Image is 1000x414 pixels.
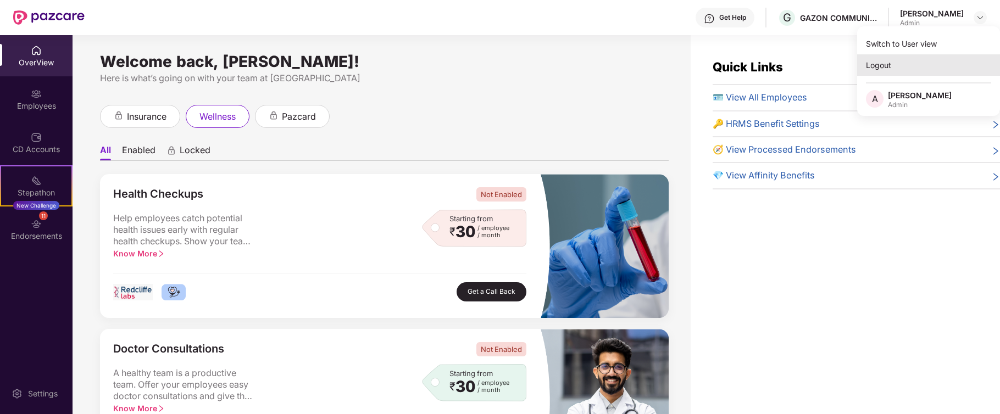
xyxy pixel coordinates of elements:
[1,187,71,198] div: Stepathon
[113,187,203,202] span: Health Checkups
[113,404,165,413] span: Know More
[455,379,475,394] span: 30
[976,13,985,22] img: svg+xml;base64,PHN2ZyBpZD0iRHJvcGRvd24tMzJ4MzIiIHhtbG5zPSJodHRwOi8vd3d3LnczLm9yZy8yMDAwL3N2ZyIgd2...
[282,110,316,124] span: pazcard
[540,174,669,318] img: masked_image
[477,387,509,394] span: / month
[166,146,176,155] div: animation
[114,111,124,121] div: animation
[991,171,1000,182] span: right
[25,388,61,399] div: Settings
[783,11,791,24] span: G
[713,143,856,156] span: 🧭 View Processed Endorsements
[476,342,526,356] span: Not Enabled
[449,214,493,223] span: Starting from
[31,88,42,99] img: svg+xml;base64,PHN2ZyBpZD0iRW1wbG95ZWVzIiB4bWxucz0iaHR0cDovL3d3dy53My5vcmcvMjAwMC9zdmciIHdpZHRoPS...
[113,284,153,300] img: logo
[800,13,877,23] div: GAZON COMMUNICATIONS INDIA LIMITED
[113,342,224,356] span: Doctor Consultations
[13,10,85,25] img: New Pazcare Logo
[100,144,111,160] li: All
[713,117,820,131] span: 🔑 HRMS Benefit Settings
[180,144,210,160] span: Locked
[13,201,59,210] div: New Challenge
[39,211,48,220] div: 11
[31,45,42,56] img: svg+xml;base64,PHN2ZyBpZD0iSG9tZSIgeG1sbnM9Imh0dHA6Ly93d3cudzMub3JnLzIwMDAvc3ZnIiB3aWR0aD0iMjAiIG...
[100,57,669,66] div: Welcome back, [PERSON_NAME]!
[122,144,155,160] li: Enabled
[127,110,166,124] span: insurance
[31,175,42,186] img: svg+xml;base64,PHN2ZyB4bWxucz0iaHR0cDovL3d3dy53My5vcmcvMjAwMC9zdmciIHdpZHRoPSIyMSIgaGVpZ2h0PSIyMC...
[476,187,526,202] span: Not Enabled
[100,71,669,85] div: Here is what’s going on with your team at [GEOGRAPHIC_DATA]
[900,8,964,19] div: [PERSON_NAME]
[157,405,165,412] span: right
[991,145,1000,156] span: right
[888,100,952,109] div: Admin
[872,92,878,105] span: A
[157,250,165,258] span: right
[477,232,509,239] span: / month
[455,225,475,239] span: 30
[449,369,493,378] span: Starting from
[269,111,279,121] div: animation
[162,284,186,300] img: logo
[888,90,952,100] div: [PERSON_NAME]
[857,33,1000,54] div: Switch to User view
[113,249,165,258] span: Know More
[31,219,42,230] img: svg+xml;base64,PHN2ZyBpZD0iRW5kb3JzZW1lbnRzIiB4bWxucz0iaHR0cDovL3d3dy53My5vcmcvMjAwMC9zdmciIHdpZH...
[857,54,1000,76] div: Logout
[900,19,964,27] div: Admin
[991,119,1000,131] span: right
[449,227,455,236] span: ₹
[477,379,509,387] span: / employee
[457,282,526,301] button: Get a Call Back
[12,388,23,399] img: svg+xml;base64,PHN2ZyBpZD0iU2V0dGluZy0yMHgyMCIgeG1sbnM9Imh0dHA6Ly93d3cudzMub3JnLzIwMDAvc3ZnIiB3aW...
[199,110,236,124] span: wellness
[713,169,815,182] span: 💎 View Affinity Benefits
[113,212,256,248] span: Help employees catch potential health issues early with regular health checkups. Show your team y...
[449,382,455,391] span: ₹
[477,225,509,232] span: / employee
[713,59,783,74] span: Quick Links
[704,13,715,24] img: svg+xml;base64,PHN2ZyBpZD0iSGVscC0zMngzMiIgeG1sbnM9Imh0dHA6Ly93d3cudzMub3JnLzIwMDAvc3ZnIiB3aWR0aD...
[31,132,42,143] img: svg+xml;base64,PHN2ZyBpZD0iQ0RfQWNjb3VudHMiIGRhdGEtbmFtZT0iQ0QgQWNjb3VudHMiIHhtbG5zPSJodHRwOi8vd3...
[113,367,256,402] span: A healthy team is a productive team. Offer your employees easy doctor consultations and give the ...
[719,13,746,22] div: Get Help
[713,91,807,104] span: 🪪 View All Employees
